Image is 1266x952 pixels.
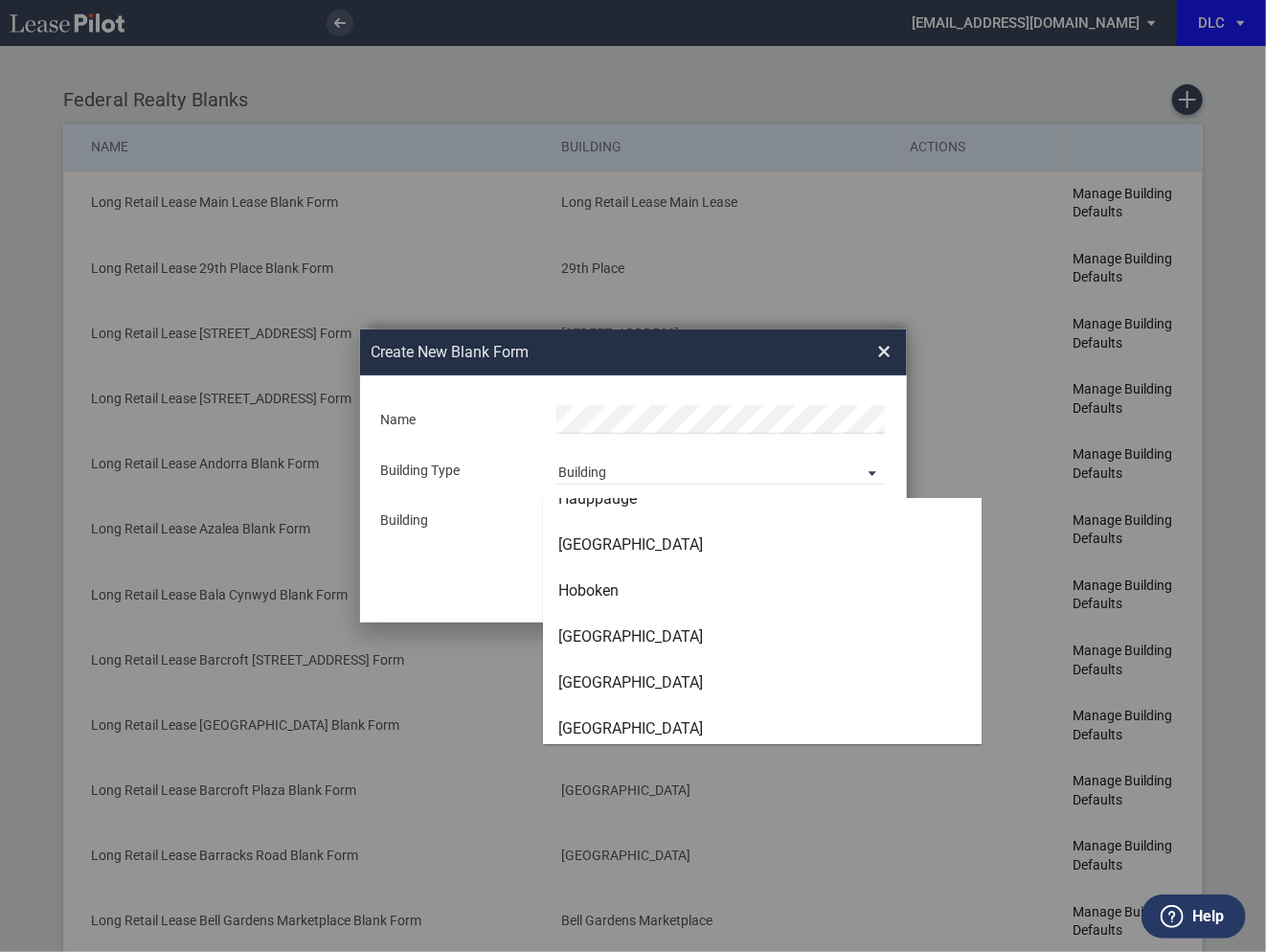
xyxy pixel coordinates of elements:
div: [GEOGRAPHIC_DATA] [558,534,703,555]
div: [GEOGRAPHIC_DATA] [558,718,703,739]
div: Hauppauge [558,488,637,510]
div: Hoboken [558,580,619,601]
div: [GEOGRAPHIC_DATA] [558,672,703,693]
div: [GEOGRAPHIC_DATA] [558,626,703,647]
label: Help [1192,904,1224,929]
